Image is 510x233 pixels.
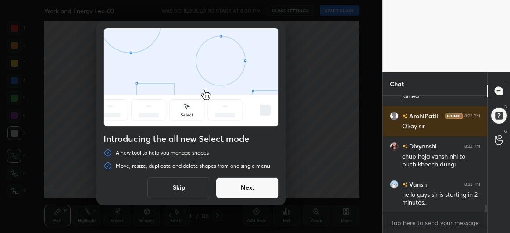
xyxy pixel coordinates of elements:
[216,177,279,198] button: Next
[147,177,210,198] button: Skip
[464,143,480,148] div: 8:32 PM
[402,191,480,207] div: hello guys sir is starting in 2 minutes..
[390,180,399,188] img: 1aada07e58a342c68ab3e05b4550dc01.jpg
[402,84,480,101] div: aayein sir you are already joined...
[402,114,407,119] img: no-rating-badge.077c3623.svg
[390,141,399,150] img: 171e8f4d9d7042c38f1bfb7addfb683f.jpg
[103,134,279,144] h4: Introducing the all new Select mode
[383,72,411,95] p: Chat
[390,111,399,120] img: default.png
[504,128,507,134] p: G
[464,113,480,118] div: 8:32 PM
[504,103,507,110] p: D
[116,162,270,169] p: Move, resize, duplicate and delete shapes from one single menu
[505,79,507,85] p: T
[402,152,480,169] div: chup hoja vansh nhi to puch kheech dungi
[445,113,463,118] img: iconic-dark.1390631f.png
[104,28,278,128] div: animation
[407,180,427,189] h6: Vansh
[402,182,407,187] img: no-rating-badge.077c3623.svg
[407,111,438,120] h6: ArohiPatil
[402,144,407,149] img: no-rating-badge.077c3623.svg
[407,141,437,151] h6: Divyanshi
[402,122,480,131] div: Okay sir
[464,181,480,187] div: 8:33 PM
[383,96,487,212] div: grid
[116,149,209,156] p: A new tool to help you manage shapes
